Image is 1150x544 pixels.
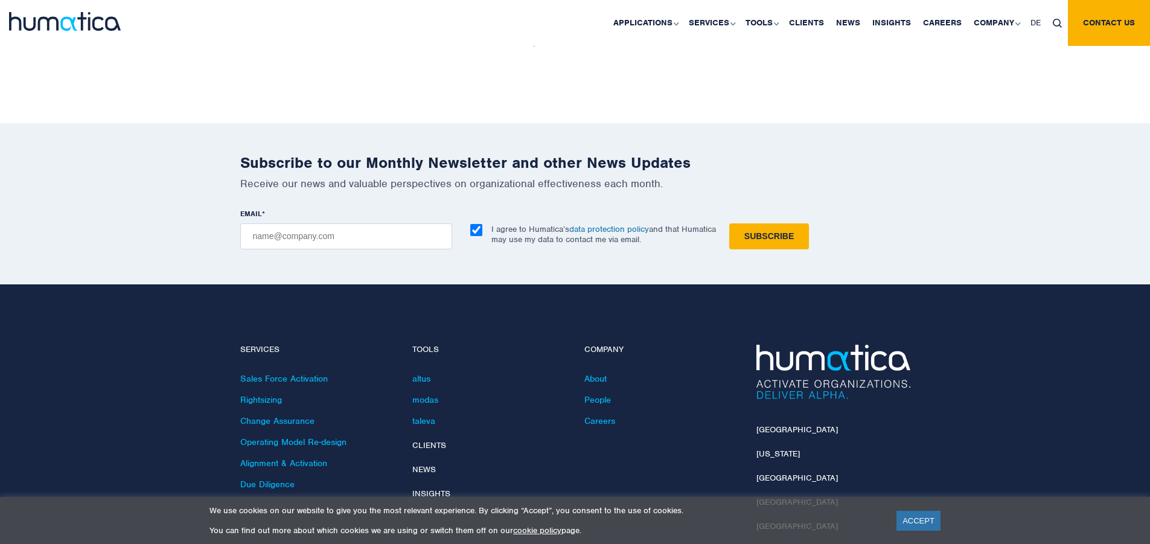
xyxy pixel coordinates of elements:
[240,223,452,249] input: name@company.com
[240,437,347,447] a: Operating Model Re-design
[412,464,436,475] a: News
[240,345,394,355] h4: Services
[1053,19,1062,28] img: search_icon
[209,525,881,536] p: You can find out more about which cookies we are using or switch them off on our page.
[412,488,450,499] a: Insights
[412,394,438,405] a: modas
[240,373,328,384] a: Sales Force Activation
[756,345,910,399] img: Humatica
[896,511,941,531] a: ACCEPT
[513,525,561,536] a: cookie policy
[240,177,910,190] p: Receive our news and valuable perspectives on organizational effectiveness each month.
[491,224,716,245] p: I agree to Humatica’s and that Humatica may use my data to contact me via email.
[584,373,607,384] a: About
[240,394,282,405] a: Rightsizing
[756,473,838,483] a: [GEOGRAPHIC_DATA]
[756,449,800,459] a: [US_STATE]
[240,415,315,426] a: Change Assurance
[412,440,446,450] a: Clients
[412,415,435,426] a: taleva
[240,153,910,172] h2: Subscribe to our Monthly Newsletter and other News Updates
[756,424,838,435] a: [GEOGRAPHIC_DATA]
[584,415,615,426] a: Careers
[729,223,809,249] input: Subscribe
[240,209,262,219] span: EMAIL
[209,505,881,516] p: We use cookies on our website to give you the most relevant experience. By clicking “Accept”, you...
[240,458,327,469] a: Alignment & Activation
[470,224,482,236] input: I agree to Humatica’sdata protection policyand that Humatica may use my data to contact me via em...
[569,224,649,234] a: data protection policy
[9,12,121,31] img: logo
[412,345,566,355] h4: Tools
[1030,18,1041,28] span: DE
[584,394,611,405] a: People
[412,373,430,384] a: altus
[584,345,738,355] h4: Company
[240,479,295,490] a: Due Diligence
